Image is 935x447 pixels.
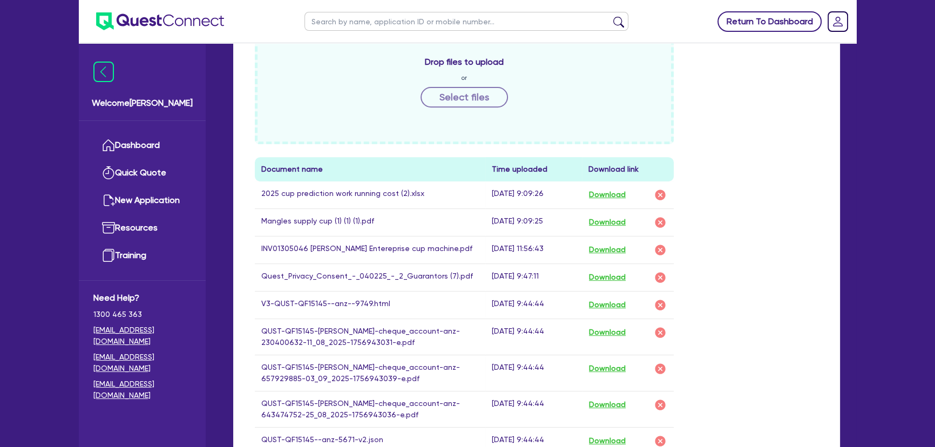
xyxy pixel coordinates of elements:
[588,215,626,229] button: Download
[461,73,467,83] span: or
[93,309,191,320] span: 1300 465 363
[255,181,485,209] td: 2025 cup prediction work running cost (2).xlsx
[93,324,191,347] a: [EMAIL_ADDRESS][DOMAIN_NAME]
[93,187,191,214] a: New Application
[255,157,485,181] th: Document name
[255,319,485,355] td: QUST-QF15145-[PERSON_NAME]-cheque_account-anz-230400632-11_08_2025-1756943031-e.pdf
[93,242,191,269] a: Training
[485,355,582,391] td: [DATE] 9:44:44
[588,326,626,340] button: Download
[485,319,582,355] td: [DATE] 9:44:44
[485,208,582,236] td: [DATE] 9:09:25
[582,157,674,181] th: Download link
[485,157,582,181] th: Time uploaded
[93,159,191,187] a: Quick Quote
[255,208,485,236] td: Mangles supply cup (1) (1) (1).pdf
[93,62,114,82] img: icon-menu-close
[255,355,485,391] td: QUST-QF15145-[PERSON_NAME]-cheque_account-anz-657929885-03_09_2025-1756943039-e.pdf
[485,181,582,209] td: [DATE] 9:09:26
[717,11,822,32] a: Return To Dashboard
[654,243,667,256] img: delete-icon
[654,326,667,339] img: delete-icon
[485,263,582,291] td: [DATE] 9:47:11
[588,243,626,257] button: Download
[93,351,191,374] a: [EMAIL_ADDRESS][DOMAIN_NAME]
[654,299,667,311] img: delete-icon
[588,188,626,202] button: Download
[102,249,115,262] img: training
[304,12,628,31] input: Search by name, application ID or mobile number...
[654,398,667,411] img: delete-icon
[92,97,193,110] span: Welcome [PERSON_NAME]
[654,271,667,284] img: delete-icon
[588,398,626,412] button: Download
[93,214,191,242] a: Resources
[102,221,115,234] img: resources
[485,236,582,263] td: [DATE] 11:56:43
[255,236,485,263] td: INV01305046 [PERSON_NAME] Entereprise cup machine.pdf
[255,391,485,427] td: QUST-QF15145-[PERSON_NAME]-cheque_account-anz-643474752-25_08_2025-1756943036-e.pdf
[93,132,191,159] a: Dashboard
[93,292,191,304] span: Need Help?
[654,188,667,201] img: delete-icon
[102,166,115,179] img: quick-quote
[255,263,485,291] td: Quest_Privacy_Consent_-_040225_-_2_Guarantors (7).pdf
[654,362,667,375] img: delete-icon
[425,56,504,69] span: Drop files to upload
[588,298,626,312] button: Download
[824,8,852,36] a: Dropdown toggle
[255,291,485,319] td: V3-QUST-QF15145--anz--9749.html
[654,216,667,229] img: delete-icon
[93,378,191,401] a: [EMAIL_ADDRESS][DOMAIN_NAME]
[588,270,626,285] button: Download
[485,291,582,319] td: [DATE] 9:44:44
[421,87,508,107] button: Select files
[485,391,582,427] td: [DATE] 9:44:44
[588,362,626,376] button: Download
[96,12,224,30] img: quest-connect-logo-blue
[102,194,115,207] img: new-application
